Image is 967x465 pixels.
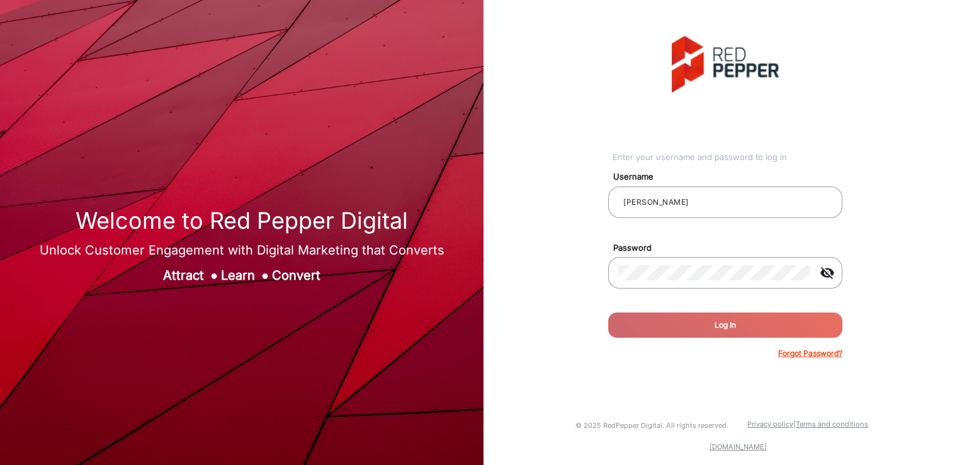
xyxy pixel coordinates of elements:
[812,265,842,280] mat-icon: visibility_off
[608,313,842,338] button: Log In
[796,420,868,428] a: Terms and conditions
[40,207,444,234] h1: Welcome to Red Pepper Digital
[575,421,728,430] small: © 2025 RedPepper Digital. All rights reserved.
[618,195,832,210] input: Your username
[672,36,779,93] img: vmg-logo
[261,268,269,283] span: ●
[40,266,444,285] div: Attract Learn Convert
[613,151,842,164] div: Enter your username and password to log in
[793,420,796,428] a: |
[604,242,857,255] mat-label: Password
[778,348,842,359] p: Forgot Password?
[747,420,793,428] a: Privacy policy
[210,268,218,283] span: ●
[604,171,857,183] mat-label: Username
[40,241,444,260] div: Unlock Customer Engagement with Digital Marketing that Converts
[710,442,767,451] a: [DOMAIN_NAME]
